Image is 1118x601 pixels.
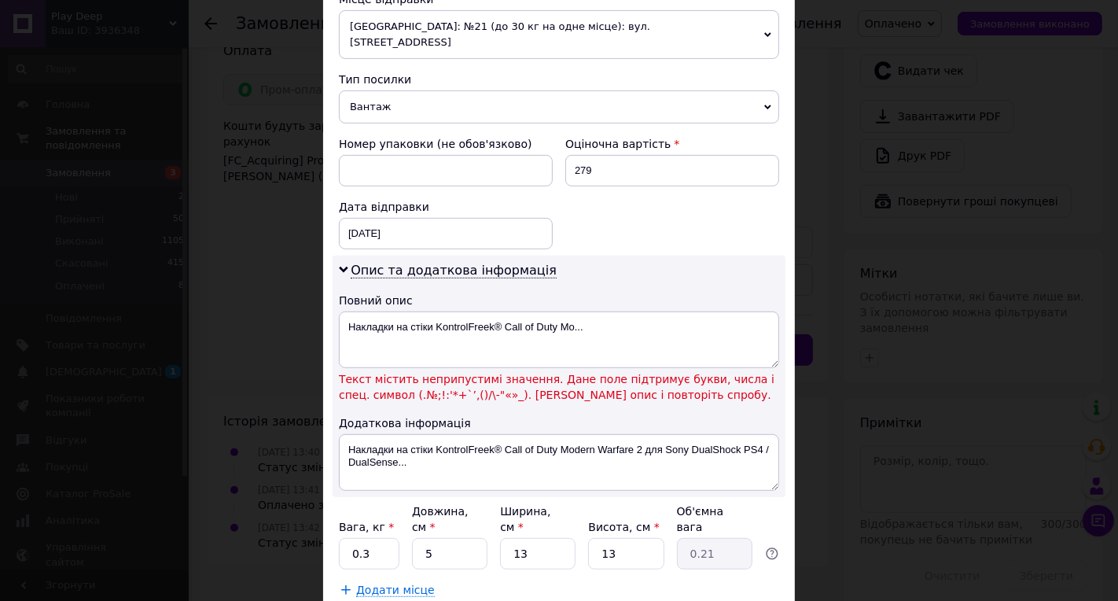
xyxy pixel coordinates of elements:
span: Вантаж [339,90,779,124]
label: Ширина, см [500,505,550,533]
span: [GEOGRAPHIC_DATA]: №21 (до 30 кг на одне місце): вул. [STREET_ADDRESS] [339,10,779,59]
textarea: Накладки на стіки KontrolFreek® Call of Duty Mo... [339,312,779,368]
div: Об'ємна вага [677,503,752,535]
span: Опис та додаткова інформація [351,263,557,278]
label: Висота, см [588,521,659,533]
div: Оціночна вартість [565,136,779,152]
div: Дата відправки [339,199,553,215]
label: Вага, кг [339,521,394,533]
div: Додаткова інформація [339,415,779,431]
label: Довжина, см [412,505,469,533]
span: Тип посилки [339,73,411,86]
div: Номер упаковки (не обов'язково) [339,136,553,152]
textarea: Накладки на стіки KontrolFreek® Call of Duty Modern Warfare 2 для Sony DualShock PS4 / DualSense... [339,434,779,491]
span: Текст містить неприпустимі значення. Дане поле підтримує букви, числа і спец. символ (.№;!:'*+`’,... [339,371,779,403]
span: Додати місце [356,584,435,597]
div: Повний опис [339,293,779,308]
